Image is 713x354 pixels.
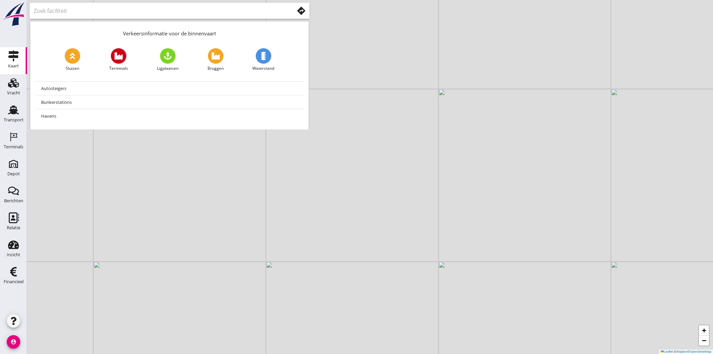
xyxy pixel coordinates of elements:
div: Bunkerstations [41,98,298,106]
a: OpenStreetMap [690,350,711,353]
a: Zoom in [699,325,709,335]
div: Havens [41,112,298,120]
a: Mapbox [677,350,688,353]
div: © © [659,350,713,354]
a: Terminals [109,48,128,71]
span: Terminals [109,65,128,71]
a: Ligplaatsen [157,48,179,71]
img: logo-small.a267ee39.svg [1,2,26,27]
input: Zoek faciliteit [34,5,285,16]
div: Depot [7,172,20,176]
div: Autosteigers [41,84,298,92]
span: − [702,336,706,345]
div: Berichten [4,199,23,203]
a: Zoom out [699,335,709,346]
div: Kaart [8,64,19,68]
a: Leaflet [661,350,673,353]
div: Inzicht [7,253,20,257]
div: Verkeersinformatie voor de binnenvaart [30,22,309,43]
div: Financieel [4,279,24,284]
div: Terminals [4,145,23,149]
div: Vracht [7,91,20,95]
span: + [702,326,706,334]
i: account_circle [7,335,20,349]
a: Sluizen [65,48,80,71]
span: Bruggen [208,65,224,71]
span: Ligplaatsen [157,65,179,71]
a: Waterstand [252,48,274,71]
span: Waterstand [252,65,274,71]
a: Bruggen [208,48,224,71]
div: Transport [4,118,24,122]
div: Relatie [7,226,20,230]
span: Sluizen [66,65,79,71]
